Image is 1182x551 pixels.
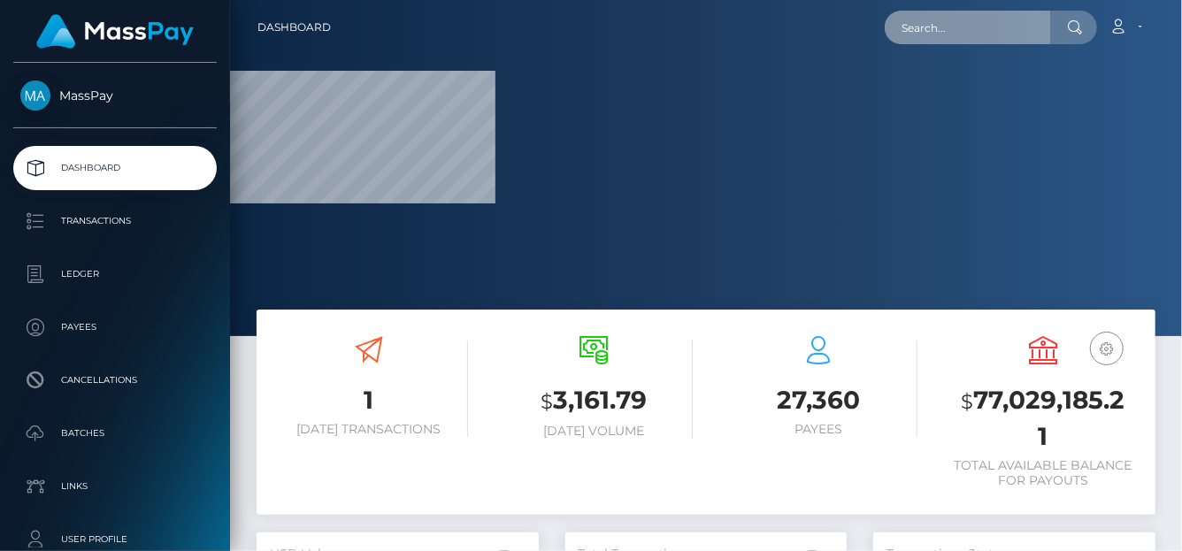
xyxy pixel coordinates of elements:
small: $ [962,389,974,414]
p: Links [20,473,210,500]
h3: 77,029,185.21 [944,383,1142,454]
img: MassPay Logo [36,14,194,49]
span: MassPay [13,88,217,103]
input: Search... [885,11,1051,44]
a: Batches [13,411,217,455]
a: Dashboard [257,9,331,46]
p: Dashboard [20,155,210,181]
h3: 3,161.79 [495,383,693,419]
h6: Payees [719,422,917,437]
a: Dashboard [13,146,217,190]
a: Transactions [13,199,217,243]
img: MassPay [20,80,50,111]
p: Cancellations [20,367,210,394]
h6: Total Available Balance for Payouts [944,458,1142,488]
h3: 1 [270,383,468,417]
small: $ [541,389,553,414]
h3: 27,360 [719,383,917,417]
a: Payees [13,305,217,349]
p: Transactions [20,208,210,234]
p: Payees [20,314,210,341]
p: Ledger [20,261,210,287]
h6: [DATE] Transactions [270,422,468,437]
a: Links [13,464,217,509]
p: Batches [20,420,210,447]
h6: [DATE] Volume [495,424,693,439]
a: Cancellations [13,358,217,402]
a: Ledger [13,252,217,296]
